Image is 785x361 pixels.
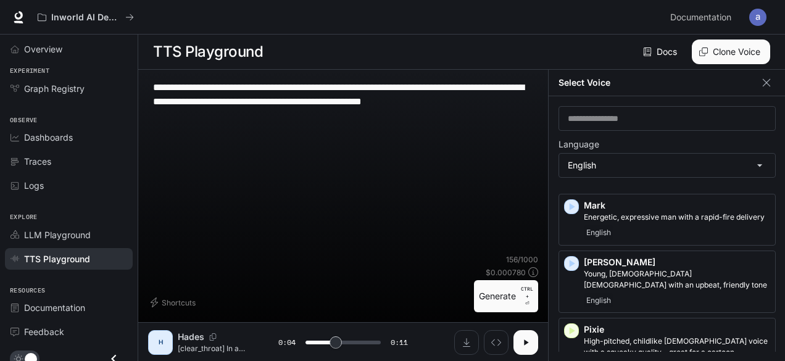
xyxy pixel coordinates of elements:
[178,343,249,354] p: [clear_throat] In a realm where magic flows like rivers and dragons soar through crimson skies, a...
[746,5,770,30] button: User avatar
[5,151,133,172] a: Traces
[692,39,770,64] button: Clone Voice
[151,333,170,352] div: H
[24,82,85,95] span: Graph Registry
[665,5,741,30] a: Documentation
[5,175,133,196] a: Logs
[32,5,139,30] button: All workspaces
[24,252,90,265] span: TTS Playground
[670,10,731,25] span: Documentation
[484,330,509,355] button: Inspect
[24,131,73,144] span: Dashboards
[24,301,85,314] span: Documentation
[24,228,91,241] span: LLM Playground
[641,39,682,64] a: Docs
[5,224,133,246] a: LLM Playground
[749,9,766,26] img: User avatar
[584,336,770,358] p: High-pitched, childlike female voice with a squeaky quality - great for a cartoon character
[521,285,533,300] p: CTRL +
[584,323,770,336] p: Pixie
[5,321,133,342] a: Feedback
[153,39,263,64] h1: TTS Playground
[584,199,770,212] p: Mark
[584,293,613,308] span: English
[559,154,775,177] div: English
[391,336,408,349] span: 0:11
[584,256,770,268] p: [PERSON_NAME]
[584,212,770,223] p: Energetic, expressive man with a rapid-fire delivery
[584,268,770,291] p: Young, British female with an upbeat, friendly tone
[5,248,133,270] a: TTS Playground
[5,78,133,99] a: Graph Registry
[474,280,538,312] button: GenerateCTRL +⏎
[559,140,599,149] p: Language
[278,336,296,349] span: 0:04
[51,12,120,23] p: Inworld AI Demos
[24,325,64,338] span: Feedback
[178,331,204,343] p: Hades
[204,333,222,341] button: Copy Voice ID
[24,179,44,192] span: Logs
[521,285,533,307] p: ⏎
[5,38,133,60] a: Overview
[5,297,133,318] a: Documentation
[584,225,613,240] span: English
[24,155,51,168] span: Traces
[5,127,133,148] a: Dashboards
[148,293,201,312] button: Shortcuts
[454,330,479,355] button: Download audio
[24,43,62,56] span: Overview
